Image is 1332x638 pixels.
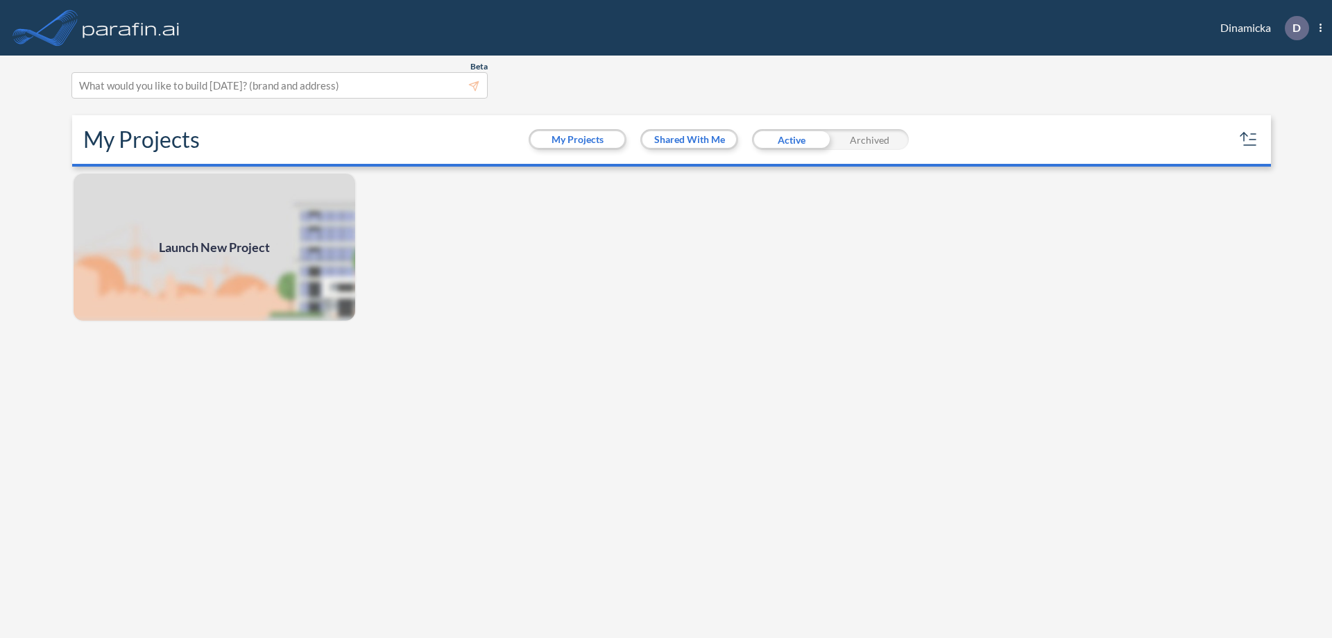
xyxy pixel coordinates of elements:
[642,131,736,148] button: Shared With Me
[830,129,909,150] div: Archived
[470,61,488,72] span: Beta
[752,129,830,150] div: Active
[531,131,624,148] button: My Projects
[72,172,357,322] a: Launch New Project
[80,14,182,42] img: logo
[1199,16,1322,40] div: Dinamicka
[1238,128,1260,151] button: sort
[159,238,270,257] span: Launch New Project
[1292,22,1301,34] p: D
[83,126,200,153] h2: My Projects
[72,172,357,322] img: add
